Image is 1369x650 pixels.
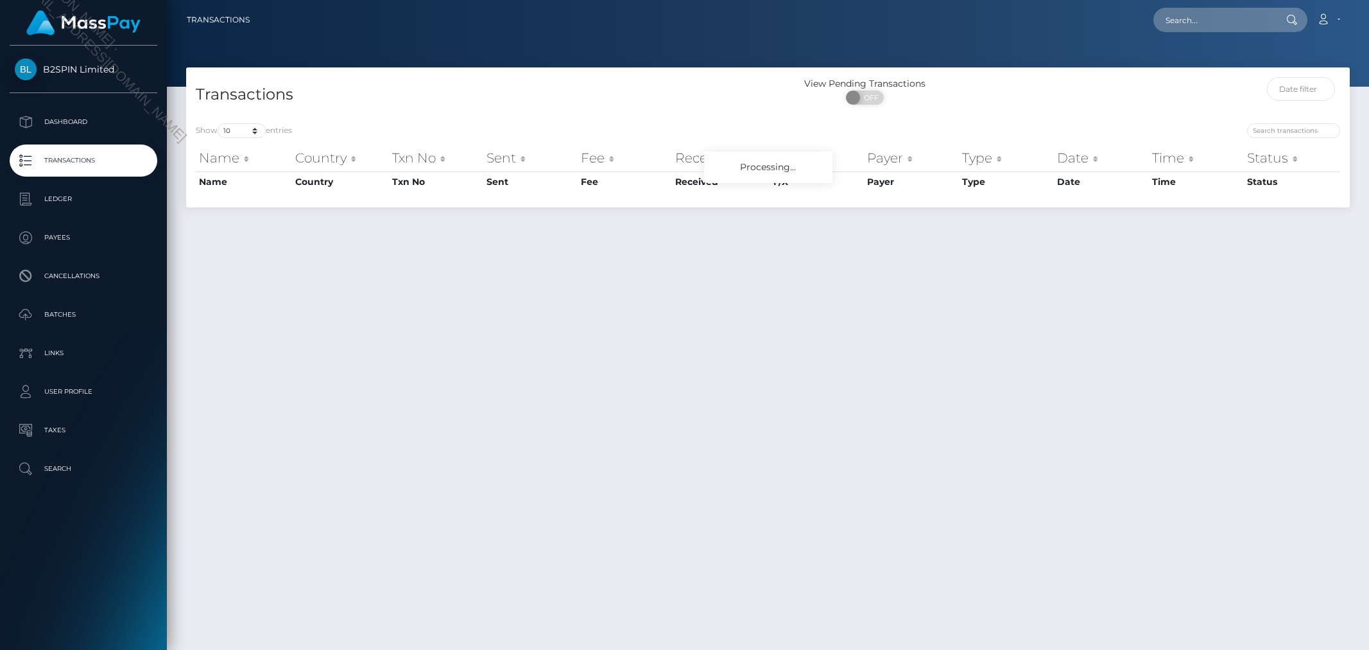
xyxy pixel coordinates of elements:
span: OFF [853,91,885,105]
p: Transactions [15,151,152,170]
th: Type [959,145,1054,171]
a: Transactions [10,145,157,177]
a: Dashboard [10,106,157,138]
th: Country [292,171,390,192]
th: Date [1054,145,1149,171]
th: Txn No [389,171,483,192]
p: Ledger [15,189,152,209]
input: Search transactions [1247,123,1340,138]
th: Type [959,171,1054,192]
a: Search [10,453,157,485]
th: F/X [770,145,864,171]
th: Country [292,145,390,171]
h4: Transactions [196,83,759,106]
th: Status [1244,171,1340,192]
th: Status [1244,145,1340,171]
input: Search... [1153,8,1274,32]
th: Fee [578,145,672,171]
span: B2SPIN Limited [10,64,157,75]
th: Time [1149,171,1244,192]
p: Cancellations [15,267,152,286]
p: Links [15,344,152,363]
select: Showentries [218,123,266,138]
th: Sent [483,145,578,171]
th: Received [672,171,770,192]
a: Transactions [187,6,250,33]
p: Batches [15,305,152,324]
th: Payer [864,145,960,171]
a: Payees [10,222,157,254]
a: Batches [10,299,157,331]
p: Taxes [15,421,152,440]
a: Ledger [10,183,157,215]
input: Date filter [1267,77,1335,101]
th: Name [196,171,292,192]
div: View Pending Transactions [768,77,962,91]
th: Fee [578,171,672,192]
a: User Profile [10,376,157,408]
p: Dashboard [15,112,152,132]
a: Links [10,337,157,369]
p: Search [15,459,152,479]
th: Payer [864,171,960,192]
th: Time [1149,145,1244,171]
th: Name [196,145,292,171]
div: Processing... [704,152,832,183]
img: MassPay Logo [26,10,141,35]
img: B2SPIN Limited [15,58,37,80]
a: Taxes [10,414,157,446]
p: User Profile [15,382,152,401]
th: Date [1054,171,1149,192]
th: Txn No [389,145,483,171]
a: Cancellations [10,260,157,292]
th: Sent [483,171,578,192]
th: Received [672,145,770,171]
p: Payees [15,228,152,247]
label: Show entries [196,123,292,138]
